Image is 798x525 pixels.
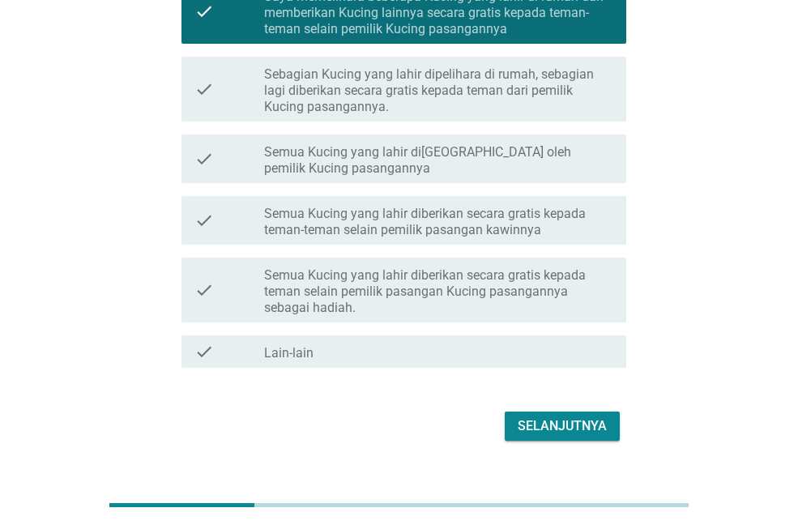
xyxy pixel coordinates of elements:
i: check [194,203,214,238]
label: Semua Kucing yang lahir di[GEOGRAPHIC_DATA] oleh pemilik Kucing pasangannya [264,144,613,177]
label: Semua Kucing yang lahir diberikan secara gratis kepada teman selain pemilik pasangan Kucing pasan... [264,267,613,316]
label: Lain-lain [264,345,314,361]
div: Selanjutnya [518,416,607,436]
label: Sebagian Kucing yang lahir dipelihara di rumah, sebagian lagi diberikan secara gratis kepada tema... [264,66,613,115]
label: Semua Kucing yang lahir diberikan secara gratis kepada teman-teman selain pemilik pasangan kawinnya [264,206,613,238]
button: Selanjutnya [505,412,620,441]
i: check [194,63,214,115]
i: check [194,264,214,316]
i: check [194,342,214,361]
i: check [194,141,214,177]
